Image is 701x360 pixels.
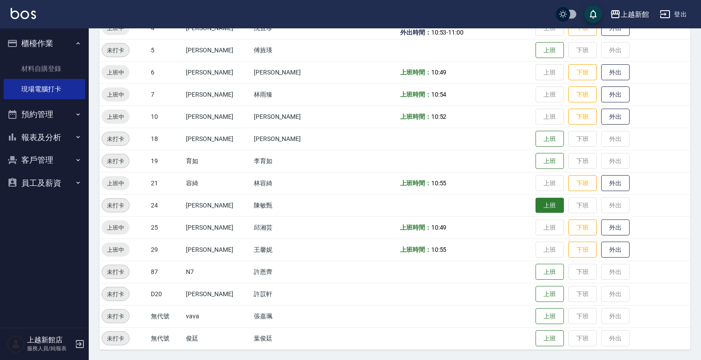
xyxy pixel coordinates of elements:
span: 未打卡 [102,267,129,277]
span: 10:55 [431,180,447,187]
td: [PERSON_NAME] [184,106,252,128]
td: 林雨臻 [252,83,331,106]
td: 林容綺 [252,172,331,194]
td: [PERSON_NAME] [184,216,252,239]
a: 現場電腦打卡 [4,79,85,99]
button: 下班 [568,64,597,81]
button: 下班 [568,86,597,103]
button: 櫃檯作業 [4,32,85,55]
b: 上班時間： [400,69,431,76]
td: 無代號 [149,327,184,349]
td: [PERSON_NAME] [184,283,252,305]
span: 上班中 [102,68,130,77]
span: 未打卡 [102,157,129,166]
span: 10:55 [431,246,447,253]
button: 外出 [601,86,630,103]
div: 上越新館 [621,9,649,20]
td: 葉俊廷 [252,327,331,349]
td: 24 [149,194,184,216]
span: 未打卡 [102,46,129,55]
button: 上班 [536,153,564,169]
button: 外出 [601,219,630,236]
td: [PERSON_NAME] [184,83,252,106]
button: save [584,5,602,23]
b: 上班時間： [400,91,431,98]
span: 10:52 [431,113,447,120]
td: [PERSON_NAME] [184,128,252,150]
td: 傅旌瑛 [252,39,331,61]
span: 上班中 [102,223,130,232]
button: 外出 [601,109,630,125]
td: 容綺 [184,172,252,194]
span: 未打卡 [102,334,129,343]
td: 李育如 [252,150,331,172]
span: 未打卡 [102,201,129,210]
span: 10:49 [431,224,447,231]
button: 外出 [601,64,630,81]
td: vava [184,305,252,327]
img: Logo [11,8,36,19]
button: 預約管理 [4,103,85,126]
td: 無代號 [149,305,184,327]
button: 上班 [536,308,564,325]
td: D20 [149,283,184,305]
p: 服務人員/純報表 [27,344,72,352]
td: 陳敏甄 [252,194,331,216]
span: 未打卡 [102,290,129,299]
button: 報表及分析 [4,126,85,149]
td: 許恩齊 [252,261,331,283]
td: 25 [149,216,184,239]
td: 21 [149,172,184,194]
td: 育如 [184,150,252,172]
a: 材料自購登錄 [4,59,85,79]
b: 上班時間： [400,113,431,120]
span: 上班中 [102,90,130,99]
span: 11:00 [448,29,464,36]
td: [PERSON_NAME] [184,194,252,216]
td: 10 [149,106,184,128]
button: 登出 [656,6,690,23]
td: 俊廷 [184,327,252,349]
td: 邱湘芸 [252,216,331,239]
td: 6 [149,61,184,83]
td: 18 [149,128,184,150]
span: 未打卡 [102,312,129,321]
td: N7 [184,261,252,283]
button: 上班 [536,198,564,213]
td: 王馨妮 [252,239,331,261]
button: 員工及薪資 [4,172,85,195]
td: 19 [149,150,184,172]
b: 上班時間： [400,180,431,187]
span: 10:53 [431,29,447,36]
td: 許苡軒 [252,283,331,305]
button: 上班 [536,264,564,280]
b: 外出時間： [400,29,431,36]
span: 10:54 [431,91,447,98]
td: [PERSON_NAME] [184,39,252,61]
td: [PERSON_NAME] [252,106,331,128]
b: 上班時間： [400,224,431,231]
span: 上班中 [102,112,130,121]
td: [PERSON_NAME] [252,61,331,83]
span: 上班中 [102,245,130,254]
button: 外出 [601,175,630,192]
button: 外出 [601,242,630,258]
button: 上班 [536,330,564,347]
h5: 上越新館店 [27,336,72,344]
td: 87 [149,261,184,283]
b: 上班時間： [400,246,431,253]
img: Person [7,335,25,353]
span: 未打卡 [102,134,129,144]
td: 5 [149,39,184,61]
span: 10:49 [431,69,447,76]
td: [PERSON_NAME] [184,239,252,261]
button: 下班 [568,175,597,192]
button: 上班 [536,286,564,302]
button: 上越新館 [606,5,653,23]
td: 7 [149,83,184,106]
button: 上班 [536,42,564,59]
button: 下班 [568,109,597,125]
button: 下班 [568,219,597,236]
span: 上班中 [102,179,130,188]
td: 29 [149,239,184,261]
